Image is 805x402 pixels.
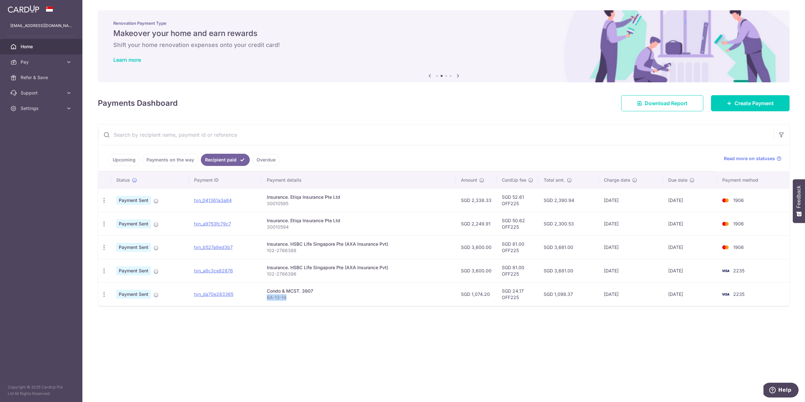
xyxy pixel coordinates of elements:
span: Pay [21,59,63,65]
button: Feedback - Show survey [793,179,805,223]
a: Read more on statuses [724,155,782,162]
td: SGD 2,338.33 [456,188,497,212]
span: Payment Sent [116,290,151,299]
a: txn_b527a8ed3b7 [194,244,233,250]
h4: Payments Dashboard [98,97,178,109]
td: SGD 52.61 OFF225 [497,188,538,212]
td: [DATE] [599,212,663,235]
a: Download Report [621,95,703,111]
img: Bank Card [719,196,732,204]
p: 6A-13-14 [267,294,450,301]
div: Insurance. Etiqa Insurance Pte Ltd [267,217,450,224]
a: Overdue [252,154,280,166]
span: Create Payment [735,99,774,107]
a: txn_a8c3ce82876 [194,268,233,273]
img: Bank Card [719,220,732,228]
th: Payment method [717,172,789,188]
td: SGD 3,681.00 [538,259,599,282]
a: txn_041361a3a84 [194,197,232,203]
span: Home [21,43,63,50]
span: Total amt. [544,177,565,183]
p: Renovation Payment Type [113,21,774,26]
span: Due date [668,177,688,183]
td: [DATE] [663,212,717,235]
span: Status [116,177,130,183]
span: Payment Sent [116,219,151,228]
img: Bank Card [719,243,732,251]
td: SGD 1,098.37 [538,282,599,306]
span: Download Report [645,99,688,107]
td: SGD 2,300.53 [538,212,599,235]
div: Condo & MCST. 3907 [267,288,450,294]
span: Read more on statuses [724,155,775,162]
span: Payment Sent [116,243,151,252]
h6: Shift your home renovation expenses onto your credit card! [113,41,774,49]
span: CardUp fee [502,177,526,183]
span: 1906 [733,221,744,226]
td: SGD 2,390.94 [538,188,599,212]
span: Amount [461,177,477,183]
td: [DATE] [663,188,717,212]
td: [DATE] [663,259,717,282]
a: Create Payment [711,95,790,111]
img: Bank Card [719,290,732,298]
th: Payment ID [189,172,262,188]
a: Payments on the way [142,154,198,166]
span: Settings [21,105,63,112]
td: SGD 1,074.20 [456,282,497,306]
span: 1906 [733,197,744,203]
th: Payment details [262,172,455,188]
td: SGD 24.17 OFF225 [497,282,538,306]
td: [DATE] [599,282,663,306]
a: Upcoming [108,154,140,166]
input: Search by recipient name, payment id or reference [98,124,774,145]
span: Refer & Save [21,74,63,81]
span: Support [21,90,63,96]
td: SGD 81.00 OFF225 [497,259,538,282]
p: [EMAIL_ADDRESS][DOMAIN_NAME] [10,23,72,29]
span: Payment Sent [116,266,151,275]
td: [DATE] [663,282,717,306]
div: Insurance. HSBC LIfe Singapore Pte (AXA Insurance Pvt) [267,264,450,271]
a: Recipient paid [201,154,250,166]
img: CardUp [8,5,39,13]
img: Renovation banner [98,10,790,82]
td: SGD 3,600.00 [456,259,497,282]
td: [DATE] [599,235,663,259]
td: [DATE] [663,235,717,259]
div: Insurance. HSBC LIfe Singapore Pte (AXA Insurance Pvt) [267,241,450,247]
span: 1906 [733,244,744,250]
td: SGD 81.00 OFF225 [497,235,538,259]
td: SGD 3,600.00 [456,235,497,259]
span: Payment Sent [116,196,151,205]
a: txn_da70e283365 [194,291,233,297]
td: SGD 3,681.00 [538,235,599,259]
td: SGD 50.62 OFF225 [497,212,538,235]
a: txn_a9753fc79c7 [194,221,231,226]
p: 102-2766396 [267,271,450,277]
p: 102-2766388 [267,247,450,254]
div: Insurance. Etiqa Insurance Pte Ltd [267,194,450,200]
td: SGD 2,249.91 [456,212,497,235]
img: Bank Card [719,267,732,275]
span: 2235 [733,268,744,273]
span: Charge date [604,177,630,183]
h5: Makeover your home and earn rewards [113,28,774,39]
p: 30010594 [267,224,450,230]
span: Feedback [796,186,802,208]
td: [DATE] [599,188,663,212]
span: 2235 [733,291,744,297]
td: [DATE] [599,259,663,282]
p: 30010595 [267,200,450,207]
iframe: Opens a widget where you can find more information [763,383,799,399]
a: Learn more [113,57,141,63]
